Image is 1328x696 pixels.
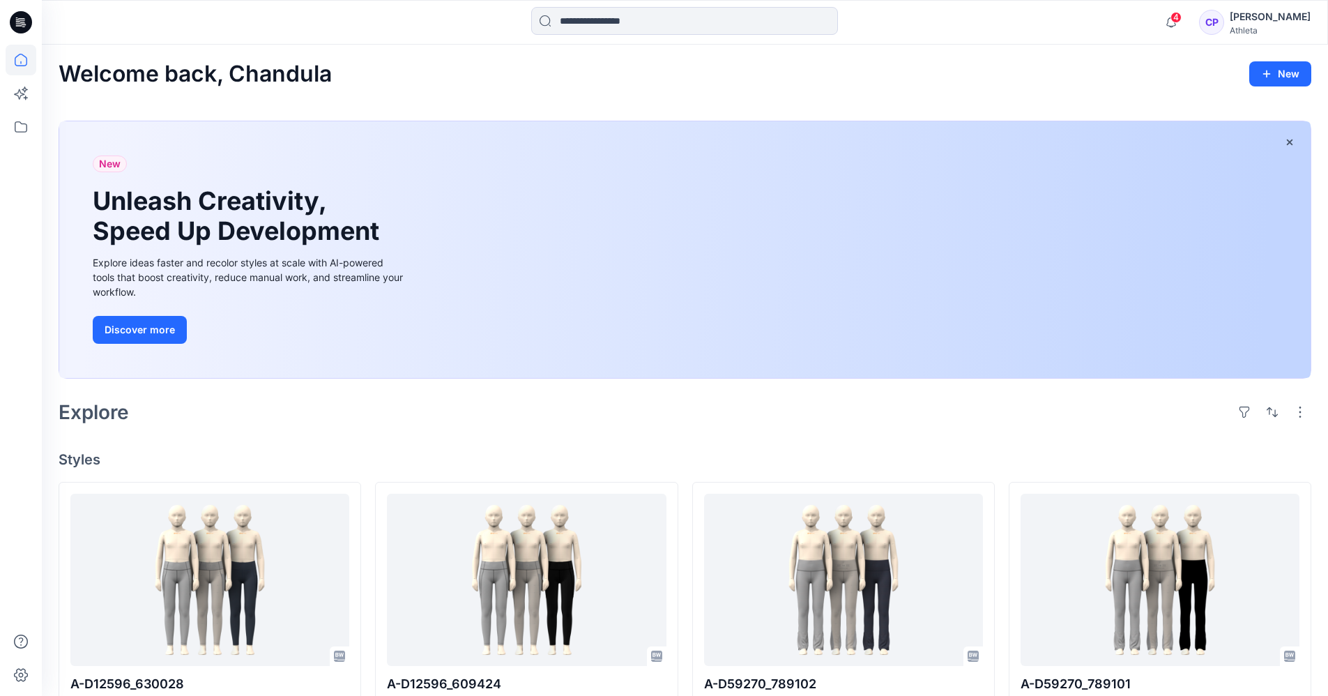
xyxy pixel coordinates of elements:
p: A-D12596_630028 [70,674,349,694]
button: New [1249,61,1311,86]
h2: Explore [59,401,129,423]
div: Athleta [1230,25,1311,36]
p: A-D59270_789102 [704,674,983,694]
span: 4 [1170,12,1182,23]
div: Explore ideas faster and recolor styles at scale with AI-powered tools that boost creativity, red... [93,255,406,299]
p: A-D59270_789101 [1021,674,1299,694]
div: CP [1199,10,1224,35]
h4: Styles [59,451,1311,468]
a: A-D12596_630028 [70,494,349,666]
div: [PERSON_NAME] [1230,8,1311,25]
button: Discover more [93,316,187,344]
a: A-D12596_609424 [387,494,666,666]
a: Discover more [93,316,406,344]
a: A-D59270_789102 [704,494,983,666]
p: A-D12596_609424 [387,674,666,694]
a: A-D59270_789101 [1021,494,1299,666]
h1: Unleash Creativity, Speed Up Development [93,186,386,246]
span: New [99,156,121,172]
h2: Welcome back, Chandula [59,61,332,87]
